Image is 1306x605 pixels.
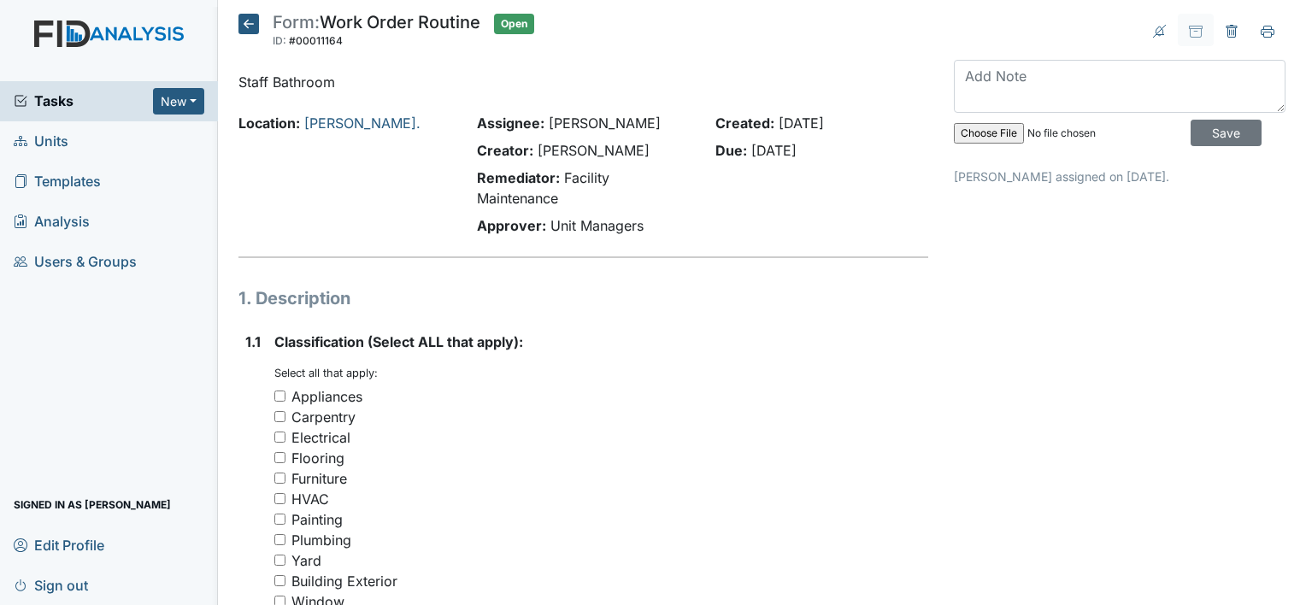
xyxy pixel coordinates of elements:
div: Yard [291,550,321,571]
input: Building Exterior [274,575,285,586]
strong: Due: [715,142,747,159]
span: [DATE] [779,115,824,132]
div: Work Order Routine [273,14,480,51]
span: #00011164 [289,34,343,47]
span: Sign out [14,572,88,598]
div: HVAC [291,489,329,509]
div: Plumbing [291,530,351,550]
span: Form: [273,12,320,32]
div: Furniture [291,468,347,489]
span: Classification (Select ALL that apply): [274,333,523,350]
span: Open [494,14,534,34]
a: Tasks [14,91,153,111]
strong: Assignee: [477,115,544,132]
div: Painting [291,509,343,530]
span: Edit Profile [14,532,104,558]
strong: Remediator: [477,169,560,186]
input: HVAC [274,493,285,504]
label: 1.1 [245,332,261,352]
input: Carpentry [274,411,285,422]
h1: 1. Description [238,285,928,311]
p: Staff Bathroom [238,72,928,92]
span: Users & Groups [14,249,137,275]
span: Analysis [14,209,90,235]
div: Flooring [291,448,344,468]
a: [PERSON_NAME]. [304,115,421,132]
input: Furniture [274,473,285,484]
span: Units [14,128,68,155]
div: Electrical [291,427,350,448]
input: Yard [274,555,285,566]
div: Building Exterior [291,571,397,591]
span: Signed in as [PERSON_NAME] [14,491,171,518]
input: Painting [274,514,285,525]
strong: Approver: [477,217,546,234]
button: New [153,88,204,115]
strong: Location: [238,115,300,132]
div: Carpentry [291,407,356,427]
input: Plumbing [274,534,285,545]
input: Appliances [274,391,285,402]
strong: Creator: [477,142,533,159]
strong: Created: [715,115,774,132]
input: Flooring [274,452,285,463]
small: Select all that apply: [274,367,378,379]
span: [DATE] [751,142,797,159]
p: [PERSON_NAME] assigned on [DATE]. [954,167,1285,185]
input: Save [1191,120,1262,146]
div: Appliances [291,386,362,407]
span: [PERSON_NAME] [538,142,650,159]
span: Unit Managers [550,217,644,234]
input: Electrical [274,432,285,443]
span: Templates [14,168,101,195]
span: [PERSON_NAME] [549,115,661,132]
span: ID: [273,34,286,47]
